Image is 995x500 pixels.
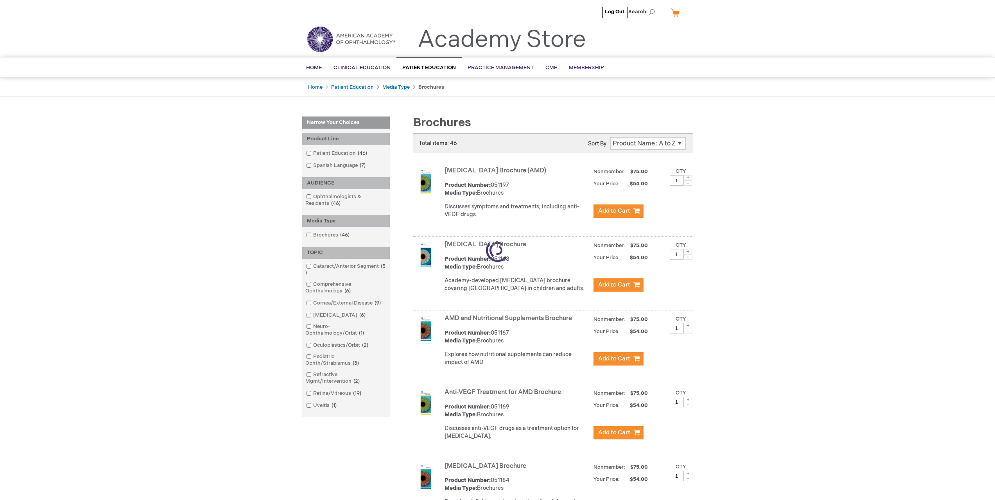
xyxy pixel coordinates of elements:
[419,140,457,147] span: Total items: 46
[598,207,630,215] span: Add to Cart
[304,263,388,277] a: Cataract/Anterior Segment5
[304,371,388,385] a: Refractive Mgmt/Intervention2
[351,378,362,384] span: 2
[670,397,684,407] input: Qty
[304,312,369,319] a: [MEDICAL_DATA]6
[402,65,456,71] span: Patient Education
[445,477,491,484] strong: Product Number:
[357,312,368,318] span: 6
[593,426,644,439] button: Add to Cart
[445,315,572,322] a: AMD and Nutritional Supplements Brochure
[445,256,491,262] strong: Product Number:
[445,277,590,292] p: Academy-developed [MEDICAL_DATA] brochure covering [GEOGRAPHIC_DATA] in children and adults.
[629,168,649,175] span: $75.00
[621,181,649,187] span: $54.00
[357,330,366,336] span: 1
[304,281,388,295] a: Comprehensive Ophthalmology6
[593,389,625,398] strong: Nonmember:
[670,249,684,260] input: Qty
[302,247,390,259] div: TOPIC
[629,242,649,249] span: $75.00
[445,477,590,492] div: 051184 Brochures
[331,84,374,90] a: Patient Education
[593,476,620,482] strong: Your Price:
[382,84,410,90] a: Media Type
[304,323,388,337] a: Neuro-Ophthalmology/Orbit1
[445,181,590,197] div: 051197 Brochures
[413,316,438,341] img: AMD and Nutritional Supplements Brochure
[304,299,384,307] a: Cornea/External Disease9
[304,193,388,207] a: Ophthalmologists & Residents46
[598,355,630,362] span: Add to Cart
[413,168,438,194] img: Age-Related Macular Degeneration Brochure (AMD)
[629,316,649,323] span: $75.00
[302,215,390,227] div: Media Type
[670,471,684,481] input: Qty
[569,65,604,71] span: Membership
[621,328,649,335] span: $54.00
[593,167,625,177] strong: Nonmember:
[445,241,526,248] a: [MEDICAL_DATA] Brochure
[304,390,364,397] a: Retina/Vitreous19
[598,281,630,289] span: Add to Cart
[304,353,388,367] a: Pediatric Ophth/Strabismus3
[373,300,383,306] span: 9
[413,390,438,415] img: Anti-VEGF Treatment for AMD Brochure
[445,485,477,491] strong: Media Type:
[445,167,546,174] a: [MEDICAL_DATA] Brochure (AMD)
[445,411,477,418] strong: Media Type:
[445,462,526,470] a: [MEDICAL_DATA] Brochure
[304,402,340,409] a: Uveitis1
[445,425,590,440] div: Discusses anti-VEGF drugs as a treatment option for [MEDICAL_DATA].
[445,263,477,270] strong: Media Type:
[304,150,370,157] a: Patient Education46
[358,162,368,168] span: 7
[302,177,390,189] div: AUDIENCE
[545,65,557,71] span: CME
[418,26,586,54] a: Academy Store
[629,390,649,396] span: $75.00
[445,351,590,366] p: Explores how nutritional supplements can reduce impact of AMD
[593,241,625,251] strong: Nonmember:
[676,316,686,322] label: Qty
[304,162,369,169] a: Spanish Language7
[593,328,620,335] strong: Your Price:
[445,330,491,336] strong: Product Number:
[593,462,625,472] strong: Nonmember:
[445,329,590,345] div: 051167 Brochures
[330,402,339,409] span: 1
[445,389,561,396] a: Anti-VEGF Treatment for AMD Brochure
[351,360,361,366] span: 3
[308,84,323,90] a: Home
[338,232,351,238] span: 46
[445,190,477,196] strong: Media Type:
[356,150,369,156] span: 46
[445,255,590,271] div: 051168 Brochures
[413,464,438,489] img: Blepharitis Brochure
[676,242,686,248] label: Qty
[305,263,385,276] span: 5
[598,429,630,436] span: Add to Cart
[593,204,644,218] button: Add to Cart
[302,133,390,145] div: Product Line
[621,402,649,409] span: $54.00
[342,288,353,294] span: 6
[621,254,649,261] span: $54.00
[445,337,477,344] strong: Media Type:
[593,402,620,409] strong: Your Price:
[445,403,491,410] strong: Product Number:
[593,352,644,366] button: Add to Cart
[676,168,686,174] label: Qty
[413,116,471,130] span: Brochures
[333,65,391,71] span: Clinical Education
[628,4,658,20] span: Search
[593,181,620,187] strong: Your Price:
[418,84,444,90] strong: Brochures
[445,203,590,219] p: Discusses symptoms and treatments, including anti-VEGF drugs
[304,231,353,239] a: Brochures46
[351,390,363,396] span: 19
[306,65,322,71] span: Home
[360,342,370,348] span: 2
[593,278,644,292] button: Add to Cart
[605,9,624,15] a: Log Out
